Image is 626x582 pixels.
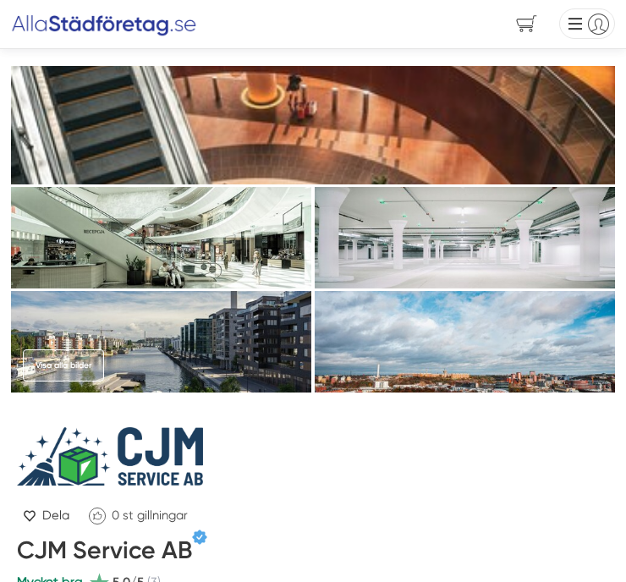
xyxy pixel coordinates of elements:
[315,187,615,288] img: Bild från Cjm Städ AB
[23,349,104,382] a: Visa alla bilder
[11,291,311,393] img: Städfirma Hammarby Sjöstad
[17,427,203,486] img: Logotyp CJM Service AB
[11,187,311,288] img: Centrumstädning
[11,10,197,37] img: Alla Städföretag
[504,9,549,39] span: navigation-cart
[11,66,614,184] img: Bild från Cjm Städ AB
[17,503,74,529] a: Dela
[192,530,207,545] span: Verifierat av Ceasary Junius Muriithi Kathuku
[17,535,192,572] h1: CJM Service AB
[112,508,119,523] span: 0
[315,291,615,393] img: Cjm Städ AB bild
[42,506,69,525] span: Dela
[123,508,188,523] span: st gillningar
[80,502,196,529] a: Klicka för att gilla CJM Service AB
